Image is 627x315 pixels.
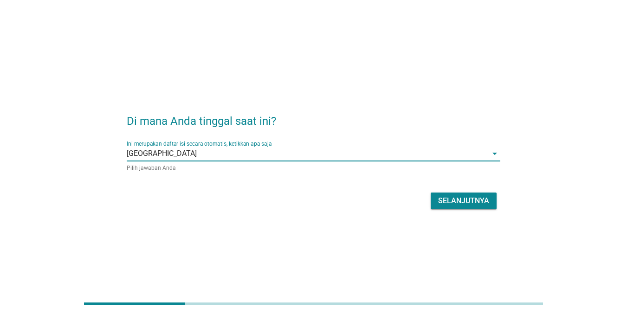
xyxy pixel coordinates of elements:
h2: Di mana Anda tinggal saat ini? [127,103,500,129]
button: Selanjutnya [431,193,497,209]
span: [GEOGRAPHIC_DATA] [127,149,197,158]
div: Pilih jawaban Anda [127,165,500,171]
i: arrow_drop_down [489,148,500,159]
input: Ini merupakan daftar isi secara otomatis, ketikkan apa saja [197,146,487,161]
div: Selanjutnya [438,195,489,206]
